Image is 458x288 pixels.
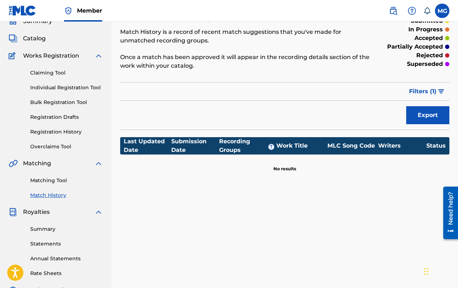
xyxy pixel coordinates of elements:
[268,144,274,150] span: ?
[9,159,18,168] img: Matching
[23,159,51,168] span: Matching
[30,225,103,233] a: Summary
[94,159,103,168] img: expand
[94,208,103,216] img: expand
[30,69,103,77] a: Claiming Tool
[23,208,50,216] span: Royalties
[23,34,46,43] span: Catalog
[389,6,398,15] img: search
[30,143,103,150] a: Overclaims Tool
[30,128,103,136] a: Registration History
[120,53,374,70] p: Once a match has been approved it will appear in the recording details section of the work within...
[30,177,103,184] a: Matching Tool
[64,6,73,15] img: Top Rightsholder
[435,4,449,18] div: User Menu
[273,157,296,172] p: No results
[387,42,443,51] p: partially accepted
[406,106,449,124] button: Export
[30,99,103,106] a: Bulk Registration Tool
[94,51,103,60] img: expand
[414,34,443,42] p: accepted
[426,141,446,150] div: Status
[276,141,324,150] div: Work Title
[9,5,36,16] img: MLC Logo
[424,261,428,282] div: Drag
[9,17,52,26] a: SummarySummary
[30,255,103,262] a: Annual Statements
[408,25,443,34] p: in progress
[409,87,436,96] span: Filters ( 1 )
[120,28,374,45] p: Match History is a record of recent match suggestions that you've made for unmatched recording gr...
[438,89,444,94] img: filter
[30,240,103,248] a: Statements
[405,82,449,100] button: Filters (1)
[219,137,276,154] div: Recording Groups
[423,7,431,14] div: Notifications
[438,184,458,242] iframe: Resource Center
[416,51,443,60] p: rejected
[9,208,17,216] img: Royalties
[408,6,416,15] img: help
[324,141,378,150] div: MLC Song Code
[30,270,103,277] a: Rate Sheets
[30,113,103,121] a: Registration Drafts
[77,6,102,15] span: Member
[9,34,17,43] img: Catalog
[386,4,400,18] a: Public Search
[30,192,103,199] a: Match History
[9,34,46,43] a: CatalogCatalog
[23,51,79,60] span: Works Registration
[422,253,458,288] iframe: Chat Widget
[30,84,103,91] a: Individual Registration Tool
[378,141,426,150] div: Writers
[171,137,219,154] div: Submission Date
[124,137,171,154] div: Last Updated Date
[405,4,419,18] div: Help
[9,51,18,60] img: Works Registration
[407,60,443,68] p: superseded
